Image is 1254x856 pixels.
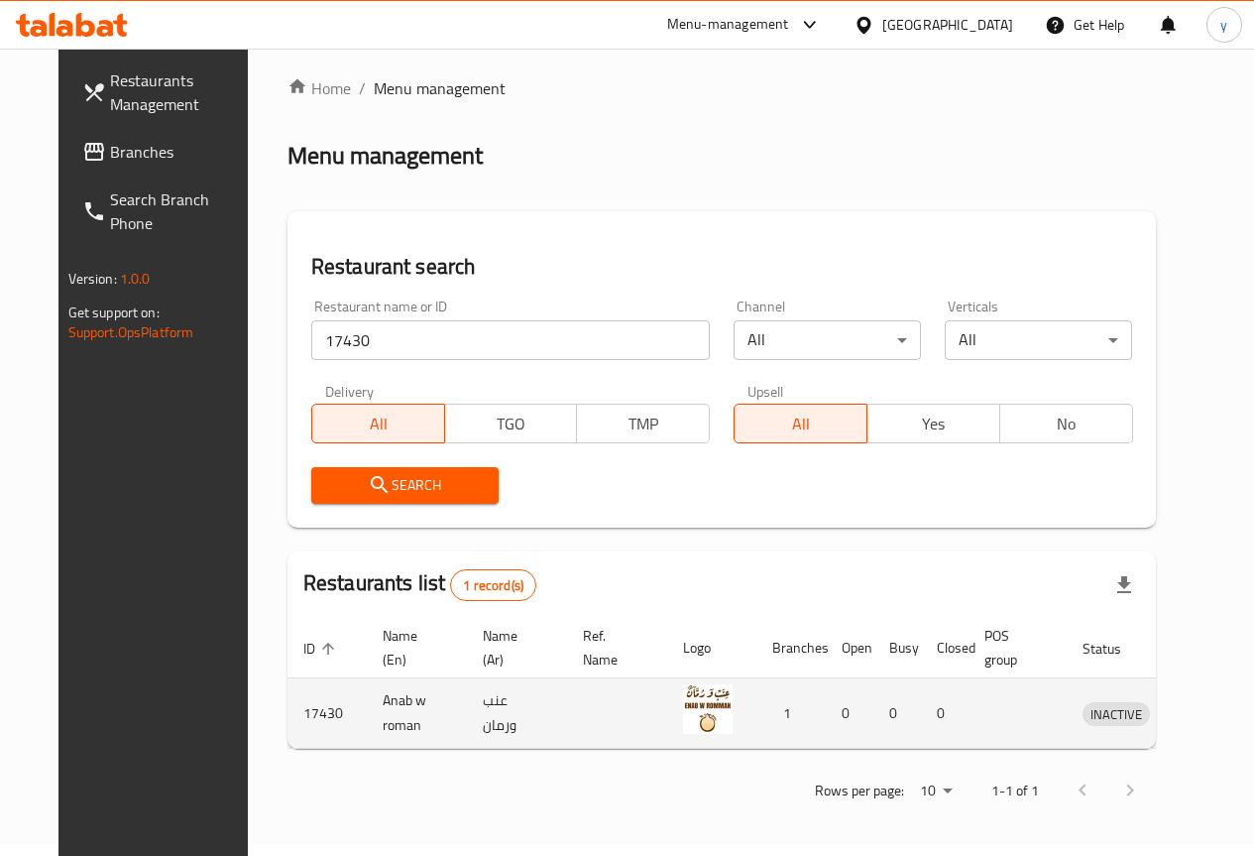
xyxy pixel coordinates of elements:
button: TMP [576,404,710,443]
div: All [945,320,1132,360]
table: enhanced table [287,618,1242,749]
span: Menu management [374,76,506,100]
label: Delivery [325,384,375,398]
td: 0 [826,678,873,749]
li: / [359,76,366,100]
div: Menu-management [667,13,789,37]
nav: breadcrumb [287,76,1157,100]
span: TGO [453,410,570,438]
h2: Menu management [287,140,483,172]
span: Yes [875,410,992,438]
a: Restaurants Management [66,57,268,128]
span: 1.0.0 [120,266,151,292]
button: No [999,404,1133,443]
label: Upsell [747,384,784,398]
th: Branches [756,618,826,678]
td: 0 [921,678,969,749]
div: INACTIVE [1083,702,1150,726]
div: [GEOGRAPHIC_DATA] [882,14,1013,36]
span: Version: [68,266,117,292]
button: All [311,404,445,443]
button: Search [311,467,499,504]
th: Busy [873,618,921,678]
span: INACTIVE [1083,703,1150,726]
h2: Restaurants list [303,568,536,601]
div: Rows per page: [912,777,960,806]
div: All [734,320,921,360]
span: All [742,410,859,438]
td: 1 [756,678,826,749]
span: 1 record(s) [451,576,535,595]
th: Open [826,618,873,678]
p: Rows per page: [815,779,904,803]
button: TGO [444,404,578,443]
span: Get support on: [68,300,160,325]
span: Restaurants Management [110,68,252,116]
a: Branches [66,128,268,176]
img: Anab w roman [683,684,733,734]
td: 17430 [287,678,367,749]
span: No [1008,410,1125,438]
span: y [1220,14,1227,36]
td: Anab w roman [367,678,467,749]
span: POS group [984,624,1043,672]
span: Ref. Name [583,624,643,672]
a: Support.OpsPlatform [68,319,194,345]
th: Closed [921,618,969,678]
button: All [734,404,867,443]
span: ID [303,637,341,661]
span: All [320,410,437,438]
button: Yes [866,404,1000,443]
div: Export file [1100,561,1148,609]
td: عنب ورمان [467,678,567,749]
span: Branches [110,140,252,164]
span: Search [327,473,483,498]
span: Name (Ar) [483,624,543,672]
div: Total records count [450,569,536,601]
a: Home [287,76,351,100]
span: Status [1083,637,1147,661]
th: Logo [667,618,756,678]
h2: Restaurant search [311,252,1133,282]
a: Search Branch Phone [66,176,268,247]
p: 1-1 of 1 [991,779,1039,803]
span: Name (En) [383,624,443,672]
input: Search for restaurant name or ID.. [311,320,710,360]
span: TMP [585,410,702,438]
td: 0 [873,678,921,749]
span: Search Branch Phone [110,187,252,235]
